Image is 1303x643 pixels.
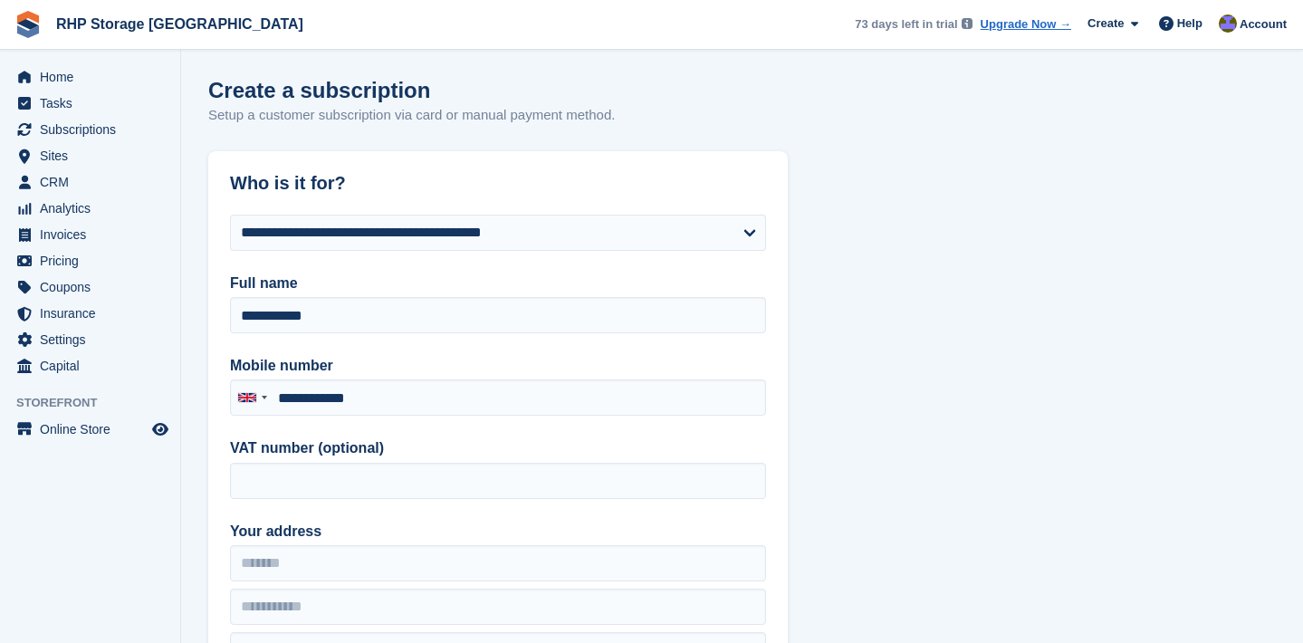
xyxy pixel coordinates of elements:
[230,355,766,377] label: Mobile number
[9,196,171,221] a: menu
[9,327,171,352] a: menu
[9,169,171,195] a: menu
[14,11,42,38] img: stora-icon-8386f47178a22dfd0bd8f6a31ec36ba5ce8667c1dd55bd0f319d3a0aa187defe.svg
[230,437,766,459] label: VAT number (optional)
[208,78,430,102] h1: Create a subscription
[49,9,311,39] a: RHP Storage [GEOGRAPHIC_DATA]
[231,380,273,415] div: United Kingdom: +44
[9,301,171,326] a: menu
[16,394,180,412] span: Storefront
[9,117,171,142] a: menu
[9,417,171,442] a: menu
[1219,14,1237,33] img: Henry Philips
[9,248,171,274] a: menu
[962,18,972,29] img: icon-info-grey-7440780725fd019a000dd9b08b2336e03edf1995a4989e88bcd33f0948082b44.svg
[40,143,149,168] span: Sites
[208,105,615,126] p: Setup a customer subscription via card or manual payment method.
[230,273,766,294] label: Full name
[40,91,149,116] span: Tasks
[40,301,149,326] span: Insurance
[40,169,149,195] span: CRM
[230,173,766,194] h2: Who is it for?
[40,222,149,247] span: Invoices
[855,15,957,34] span: 73 days left in trial
[40,64,149,90] span: Home
[1240,15,1287,34] span: Account
[230,521,766,542] label: Your address
[9,64,171,90] a: menu
[40,274,149,300] span: Coupons
[40,417,149,442] span: Online Store
[9,353,171,379] a: menu
[40,327,149,352] span: Settings
[9,222,171,247] a: menu
[9,274,171,300] a: menu
[40,117,149,142] span: Subscriptions
[40,196,149,221] span: Analytics
[9,143,171,168] a: menu
[981,15,1071,34] a: Upgrade Now →
[1177,14,1202,33] span: Help
[149,418,171,440] a: Preview store
[40,353,149,379] span: Capital
[9,91,171,116] a: menu
[1087,14,1124,33] span: Create
[40,248,149,274] span: Pricing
